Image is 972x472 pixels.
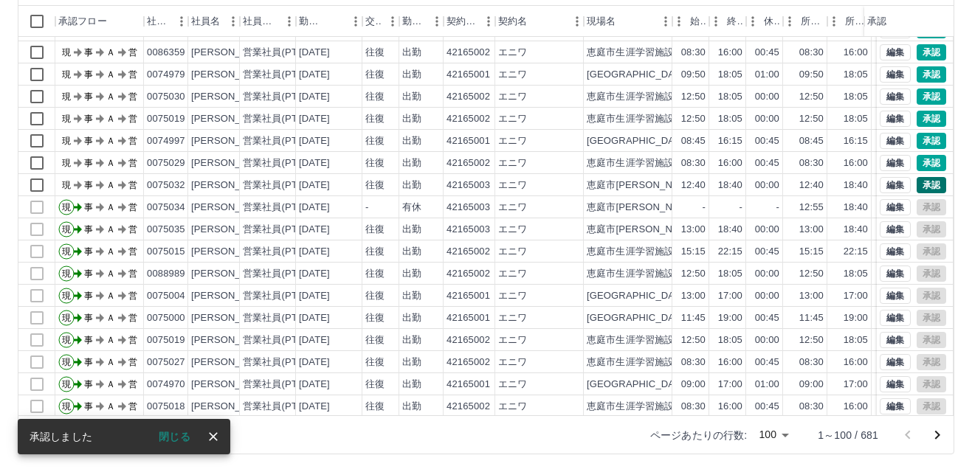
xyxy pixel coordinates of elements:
[498,68,527,82] div: エニワ
[191,46,272,60] div: [PERSON_NAME]
[62,114,71,124] text: 現
[755,112,779,126] div: 00:00
[776,201,779,215] div: -
[498,6,527,37] div: 契約名
[498,311,527,325] div: エニワ
[880,332,911,348] button: 編集
[799,289,824,303] div: 13:00
[587,6,616,37] div: 現場名
[399,6,444,37] div: 勤務区分
[55,6,144,37] div: 承認フロー
[191,245,272,259] div: [PERSON_NAME]
[880,66,911,83] button: 編集
[681,178,706,192] div: 12:40
[655,10,677,32] button: メニュー
[243,68,320,82] div: 営業社員(PT契約)
[753,424,794,445] div: 100
[365,178,385,192] div: 往復
[243,46,320,60] div: 営業社員(PT契約)
[755,156,779,170] div: 00:45
[799,178,824,192] div: 12:40
[718,46,742,60] div: 16:00
[799,68,824,82] div: 09:50
[844,112,868,126] div: 18:05
[880,243,911,260] button: 編集
[917,111,946,127] button: 承認
[718,289,742,303] div: 17:00
[84,158,93,168] text: 事
[917,177,946,193] button: 承認
[402,178,421,192] div: 出勤
[844,178,868,192] div: 18:40
[844,90,868,104] div: 18:05
[191,134,272,148] div: [PERSON_NAME]
[402,90,421,104] div: 出勤
[681,289,706,303] div: 13:00
[755,68,779,82] div: 01:00
[128,291,137,301] text: 営
[147,112,185,126] div: 0075019
[587,178,764,192] div: 恵庭市[PERSON_NAME]第二学童クラブ
[681,112,706,126] div: 12:50
[801,6,824,37] div: 所定開始
[243,90,320,104] div: 営業社員(PT契約)
[147,156,185,170] div: 0075029
[498,289,527,303] div: エニワ
[498,90,527,104] div: エニワ
[243,112,320,126] div: 営業社員(PT契約)
[587,134,785,148] div: [GEOGRAPHIC_DATA]黄金ふれあいセンター
[170,10,193,32] button: メニュー
[447,68,490,82] div: 42165001
[587,68,785,82] div: [GEOGRAPHIC_DATA]黄金ふれあいセンター
[84,136,93,146] text: 事
[718,112,742,126] div: 18:05
[498,201,527,215] div: エニワ
[447,46,490,60] div: 42165002
[147,6,170,37] div: 社員番号
[106,158,115,168] text: Ａ
[755,178,779,192] div: 00:00
[191,6,220,37] div: 社員名
[755,245,779,259] div: 00:45
[128,114,137,124] text: 営
[587,46,732,60] div: 恵庭市生涯学習施設かしわのもり
[917,66,946,83] button: 承認
[222,10,244,32] button: メニュー
[718,245,742,259] div: 22:15
[681,90,706,104] div: 12:50
[584,6,672,37] div: 現場名
[681,245,706,259] div: 15:15
[106,291,115,301] text: Ａ
[880,44,911,60] button: 編集
[147,201,185,215] div: 0075034
[867,6,886,37] div: 承認
[365,90,385,104] div: 往復
[587,223,764,237] div: 恵庭市[PERSON_NAME]第二学童クラブ
[755,311,779,325] div: 00:45
[147,223,185,237] div: 0075035
[783,6,827,37] div: 所定開始
[845,6,869,37] div: 所定終業
[402,201,421,215] div: 有休
[681,68,706,82] div: 09:50
[62,180,71,190] text: 現
[191,201,272,215] div: [PERSON_NAME]
[755,90,779,104] div: 00:00
[84,291,93,301] text: 事
[587,311,785,325] div: [GEOGRAPHIC_DATA]黄金ふれあいセンター
[84,91,93,102] text: 事
[844,311,868,325] div: 19:00
[191,223,272,237] div: [PERSON_NAME]
[402,68,421,82] div: 出勤
[62,47,71,58] text: 現
[147,311,185,325] div: 0075000
[447,156,490,170] div: 42165002
[106,114,115,124] text: Ａ
[447,178,490,192] div: 42165003
[296,6,362,37] div: 勤務日
[880,221,911,237] button: 編集
[324,11,345,32] button: ソート
[917,133,946,149] button: 承認
[402,311,421,325] div: 出勤
[447,311,490,325] div: 42165001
